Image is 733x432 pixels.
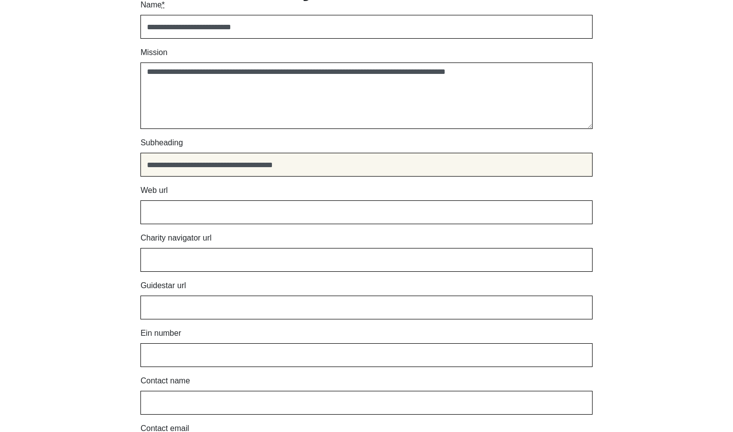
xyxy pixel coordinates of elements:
[140,327,181,339] label: Ein number
[140,232,211,244] label: Charity navigator url
[140,137,183,149] label: Subheading
[140,280,186,292] label: Guidestar url
[140,185,168,196] label: Web url
[140,47,167,59] label: Mission
[140,375,190,387] label: Contact name
[162,0,165,9] abbr: required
